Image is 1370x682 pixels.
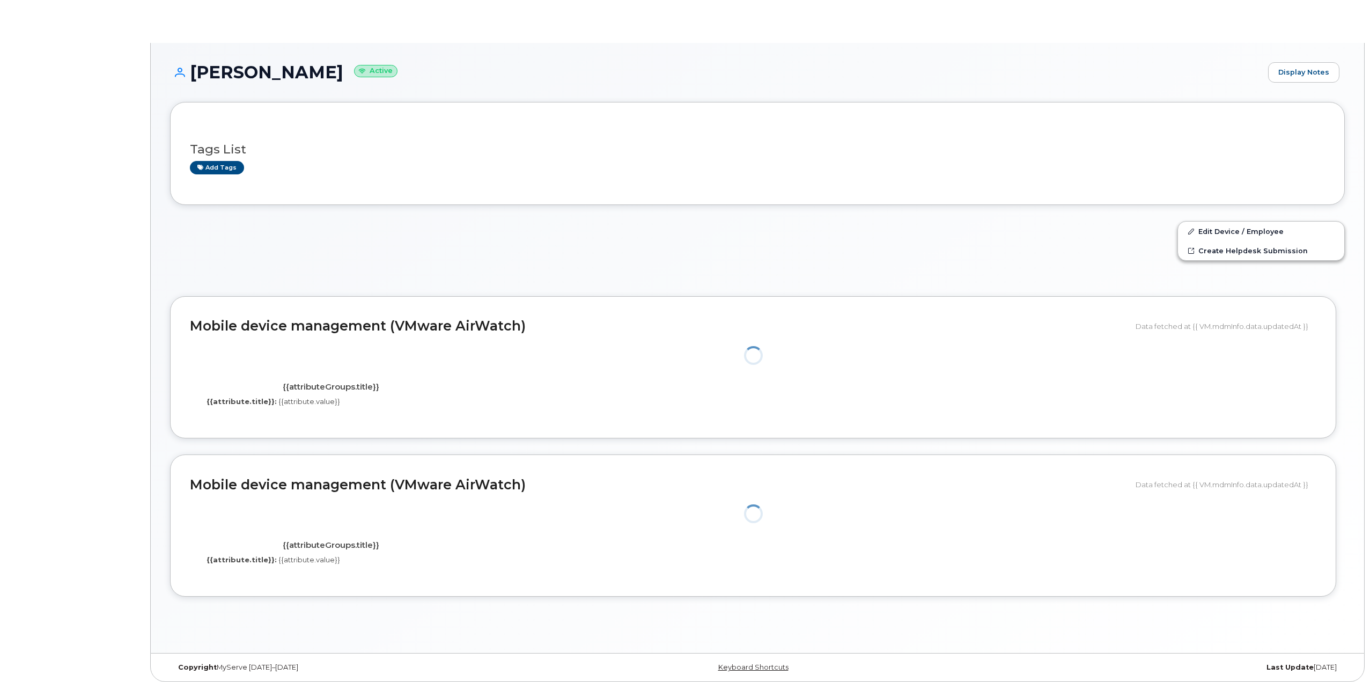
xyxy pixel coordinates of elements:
[170,63,1263,82] h1: [PERSON_NAME]
[953,663,1345,672] div: [DATE]
[190,319,1128,334] h2: Mobile device management (VMware AirWatch)
[278,397,340,406] span: {{attribute.value}}
[190,143,1325,156] h3: Tags List
[1268,62,1339,83] a: Display Notes
[718,663,789,671] a: Keyboard Shortcuts
[207,555,277,565] label: {{attribute.title}}:
[354,65,397,77] small: Active
[1136,474,1316,495] div: Data fetched at {{ VM.mdmInfo.data.updatedAt }}
[178,663,217,671] strong: Copyright
[198,383,463,392] h4: {{attributeGroups.title}}
[207,397,277,407] label: {{attribute.title}}:
[278,555,340,564] span: {{attribute.value}}
[1136,316,1316,336] div: Data fetched at {{ VM.mdmInfo.data.updatedAt }}
[1178,222,1344,241] a: Edit Device / Employee
[190,478,1128,493] h2: Mobile device management (VMware AirWatch)
[198,541,463,550] h4: {{attributeGroups.title}}
[190,161,244,174] a: Add tags
[1266,663,1314,671] strong: Last Update
[170,663,562,672] div: MyServe [DATE]–[DATE]
[1178,241,1344,260] a: Create Helpdesk Submission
